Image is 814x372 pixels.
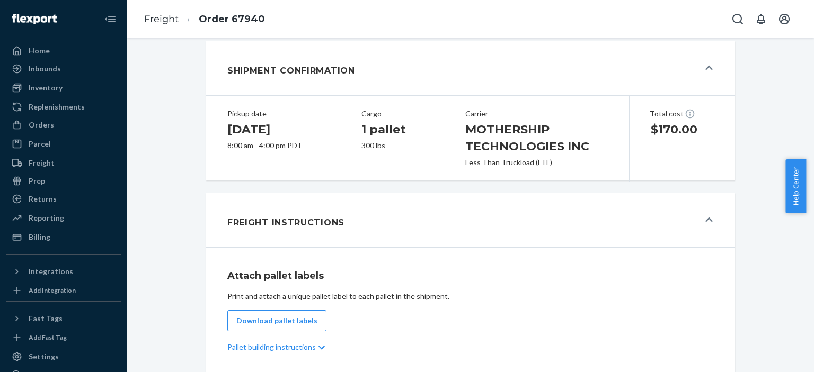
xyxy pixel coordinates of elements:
[29,158,55,168] div: Freight
[727,8,748,30] button: Open Search Box
[6,284,121,297] a: Add Integration
[29,83,63,93] div: Inventory
[774,8,795,30] button: Open account menu
[6,155,121,171] a: Freight
[29,194,57,204] div: Returns
[6,135,121,152] a: Parcel
[465,108,607,119] div: Carrier
[651,121,714,138] h1: $170.00
[29,313,63,324] div: Fast Tags
[29,120,54,130] div: Orders
[29,213,64,223] div: Reporting
[227,291,714,302] div: Print and attach a unique pallet label to each pallet in the shipment.
[6,190,121,207] a: Returns
[12,14,57,24] img: Flexport logo
[6,348,121,365] a: Settings
[29,46,50,56] div: Home
[465,121,607,155] h1: MOTHERSHIP TECHNOLOGIES INC
[29,139,51,149] div: Parcel
[6,116,121,133] a: Orders
[227,269,714,283] h1: Attach pallet labels
[6,42,121,59] a: Home
[199,13,265,25] a: Order 67940
[136,4,273,35] ol: breadcrumbs
[29,266,73,277] div: Integrations
[227,121,318,138] h1: [DATE]
[29,232,50,242] div: Billing
[650,108,715,119] div: Total cost
[227,108,318,119] div: Pickup date
[227,65,355,77] h1: Shipment Confirmation
[29,176,45,186] div: Prep
[100,8,121,30] button: Close Navigation
[6,263,121,280] button: Integrations
[6,229,121,246] a: Billing
[29,63,61,74] div: Inbounds
[6,79,121,96] a: Inventory
[29,102,85,112] div: Replenishments
[361,122,406,137] span: 1 pallet
[361,140,422,151] div: 300 lbs
[144,13,179,25] a: Freight
[361,108,422,119] div: Cargo
[29,333,67,342] div: Add Fast Tag
[6,173,121,189] a: Prep
[6,210,121,226] a: Reporting
[206,41,735,95] button: Shipment Confirmation
[227,331,714,363] div: Pallet building instructions
[227,216,344,229] h1: Freight Instructions
[6,331,121,344] a: Add Fast Tag
[29,351,59,362] div: Settings
[6,60,121,77] a: Inbounds
[227,140,318,151] div: 8:00 am - 4:00 pm PDT
[206,193,735,247] button: Freight Instructions
[785,159,806,213] button: Help Center
[6,98,121,115] a: Replenishments
[29,286,76,295] div: Add Integration
[227,310,326,331] button: Download pallet labels
[465,157,607,168] div: Less Than Truckload (LTL)
[750,8,772,30] button: Open notifications
[6,310,121,327] button: Fast Tags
